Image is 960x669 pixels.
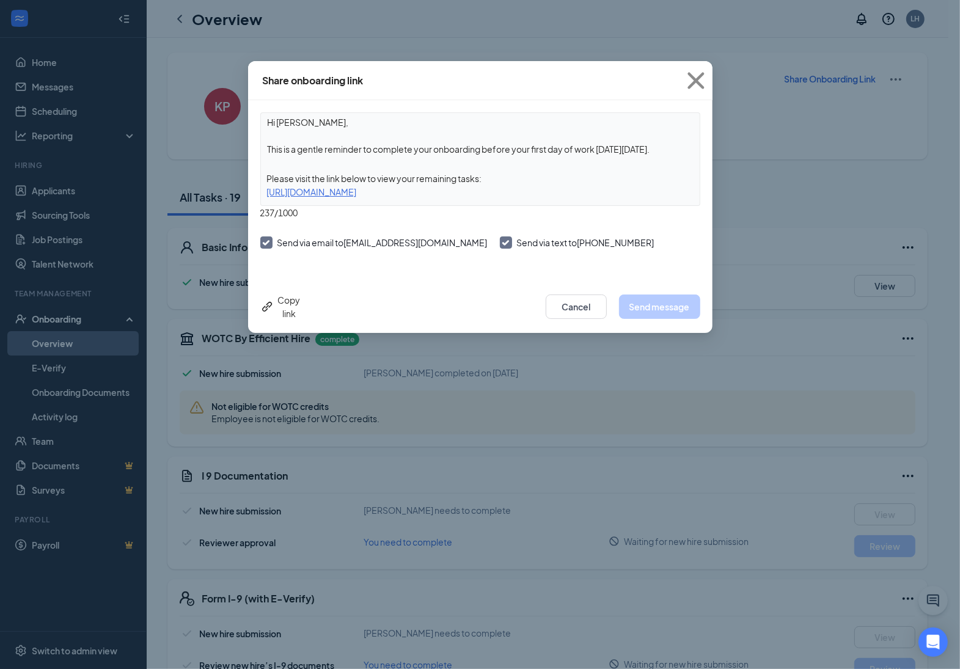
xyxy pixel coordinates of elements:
[260,206,700,219] div: 237 / 1000
[277,237,488,248] span: Send via email to [EMAIL_ADDRESS][DOMAIN_NAME]
[546,294,607,319] button: Cancel
[680,64,713,97] svg: Cross
[260,293,301,320] button: Link Copy link
[261,185,700,199] div: [URL][DOMAIN_NAME]
[261,113,700,158] textarea: Hi [PERSON_NAME], This is a gentle reminder to complete your onboarding before your first day of ...
[260,293,301,320] div: Copy link
[918,627,948,657] div: Open Intercom Messenger
[260,299,275,314] svg: Link
[261,172,700,185] div: Please visit the link below to view your remaining tasks:
[619,294,700,319] button: Send message
[263,74,364,87] div: Share onboarding link
[517,237,654,248] span: Send via text to [PHONE_NUMBER]
[680,61,713,100] button: Close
